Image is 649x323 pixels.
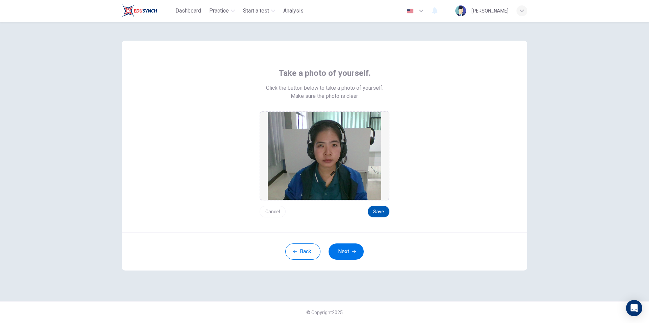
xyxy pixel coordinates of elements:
div: [PERSON_NAME] [472,7,508,15]
span: © Copyright 2025 [306,310,343,315]
img: Profile picture [455,5,466,16]
a: Train Test logo [122,4,173,18]
button: Save [368,206,389,217]
span: Practice [209,7,229,15]
button: Practice [207,5,238,17]
div: Open Intercom Messenger [626,300,642,316]
button: Next [329,243,364,260]
img: Train Test logo [122,4,157,18]
img: en [406,8,414,14]
button: Back [285,243,320,260]
span: Analysis [283,7,304,15]
button: Analysis [281,5,306,17]
span: Click the button below to take a photo of yourself. [266,84,383,92]
span: Start a test [243,7,269,15]
button: Start a test [240,5,278,17]
span: Dashboard [175,7,201,15]
button: Cancel [260,206,286,217]
img: preview screemshot [268,112,381,200]
span: Take a photo of yourself. [279,68,371,79]
span: Make sure the photo is clear. [291,92,359,100]
button: Dashboard [173,5,204,17]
